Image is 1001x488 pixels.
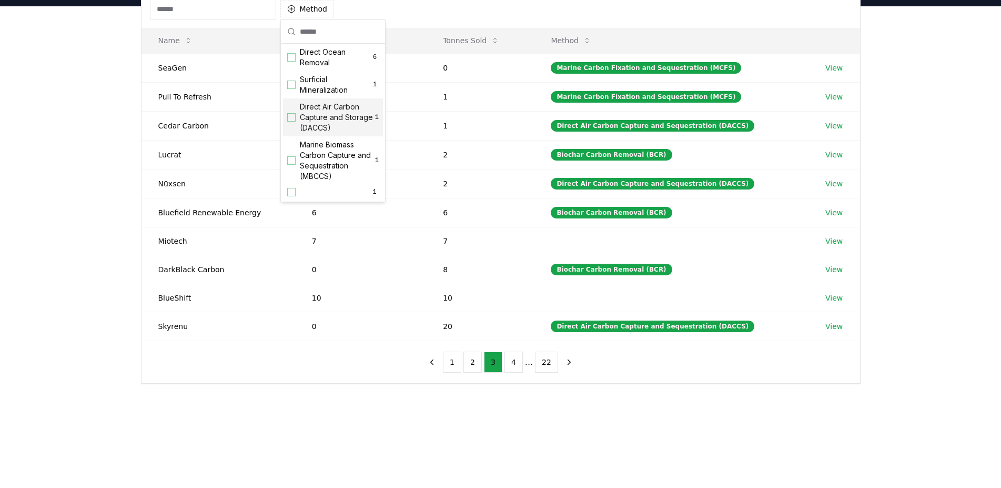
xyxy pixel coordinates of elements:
[484,352,502,373] button: 3
[551,321,754,332] div: Direct Air Carbon Capture and Sequestration (DACCS)
[295,255,426,284] td: 0
[295,312,426,341] td: 0
[463,352,482,373] button: 2
[141,82,295,111] td: Pull To Refresh
[504,352,523,373] button: 4
[426,198,534,227] td: 6
[551,264,672,275] div: Biochar Carbon Removal (BCR)
[825,264,843,275] a: View
[375,113,379,122] span: 1
[141,312,295,341] td: Skyrenu
[300,74,371,95] span: Surficial Mineralization
[426,284,534,312] td: 10
[426,312,534,341] td: 20
[141,227,295,255] td: Miotech
[150,30,201,51] button: Name
[551,91,741,103] div: Marine Carbon Fixation and Sequestration (MCFS)
[551,178,754,190] div: Direct Air Carbon Capture and Sequestration (DACCS)
[825,150,843,160] a: View
[825,207,843,218] a: View
[825,92,843,102] a: View
[141,53,295,82] td: SeaGen
[375,156,379,165] span: 1
[141,111,295,140] td: Cedar Carbon
[426,111,534,140] td: 1
[300,140,375,182] span: Marine Biomass Carbon Capture and Sequestration (MBCCS)
[141,284,295,312] td: BlueShift
[825,236,843,246] a: View
[825,293,843,303] a: View
[551,120,754,132] div: Direct Air Carbon Capture and Sequestration (DACCS)
[542,30,600,51] button: Method
[141,169,295,198] td: Nūxsen
[295,227,426,255] td: 7
[426,140,534,169] td: 2
[371,53,379,62] span: 6
[370,188,379,196] span: 1
[295,198,426,227] td: 6
[141,255,295,284] td: DarkBlack Carbon
[560,352,578,373] button: next page
[551,207,672,218] div: Biochar Carbon Removal (BCR)
[426,227,534,255] td: 7
[141,198,295,227] td: Bluefield Renewable Energy
[825,321,843,332] a: View
[300,102,375,133] span: Direct Air Carbon Capture and Storage (DACCS)
[426,255,534,284] td: 8
[443,352,461,373] button: 1
[300,47,371,68] span: Direct Ocean Removal
[426,53,534,82] td: 0
[825,178,843,189] a: View
[525,356,533,369] li: ...
[295,284,426,312] td: 10
[434,30,508,51] button: Tonnes Sold
[423,352,441,373] button: previous page
[371,81,379,89] span: 1
[141,140,295,169] td: Lucrat
[280,1,335,17] button: Method
[551,149,672,161] div: Biochar Carbon Removal (BCR)
[551,62,741,74] div: Marine Carbon Fixation and Sequestration (MCFS)
[535,352,558,373] button: 22
[825,121,843,131] a: View
[426,169,534,198] td: 2
[825,63,843,73] a: View
[426,82,534,111] td: 1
